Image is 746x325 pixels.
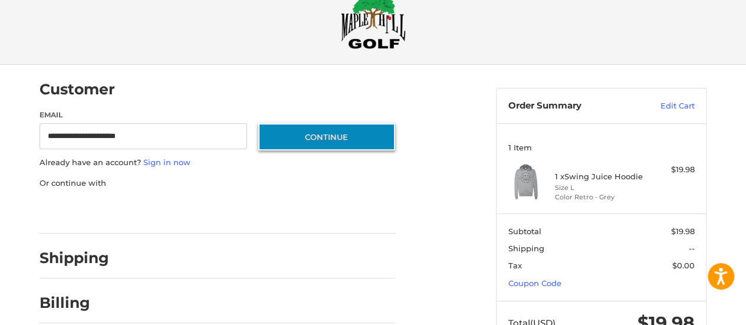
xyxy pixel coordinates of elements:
button: Continue [258,123,395,150]
a: Edit Cart [635,100,695,112]
label: Email [40,110,247,120]
iframe: PayPal-paylater [136,201,224,222]
a: Sign in now [143,157,190,167]
h2: Shipping [40,249,109,267]
span: Shipping [508,244,544,253]
span: $0.00 [672,261,695,270]
h4: 1 x Swing Juice Hoodie [555,172,645,181]
a: Coupon Code [508,278,561,288]
h2: Customer [40,80,115,99]
iframe: PayPal-paypal [36,201,124,222]
span: -- [689,244,695,253]
div: $19.98 [648,164,695,176]
p: Already have an account? [40,157,395,169]
p: Or continue with [40,178,395,189]
h2: Billing [40,294,109,312]
span: Subtotal [508,226,541,236]
span: $19.98 [671,226,695,236]
span: Tax [508,261,522,270]
iframe: PayPal-venmo [236,201,324,222]
h3: 1 Item [508,143,695,152]
h3: Order Summary [508,100,635,112]
li: Size L [555,183,645,193]
li: Color Retro - Grey [555,192,645,202]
